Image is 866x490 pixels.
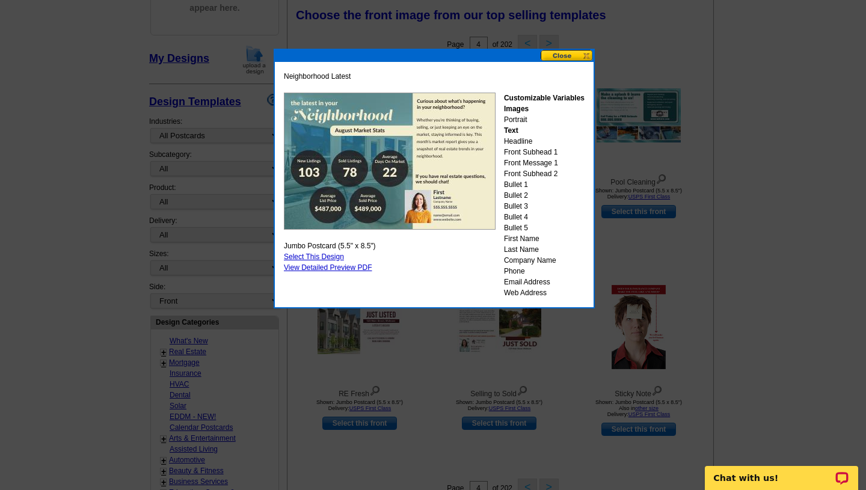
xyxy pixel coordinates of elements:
strong: Text [504,126,518,135]
img: GENPJF_LatestNeighborhood_All.jpg [284,93,496,230]
strong: Customizable Variables [504,94,585,102]
a: View Detailed Preview PDF [284,263,372,272]
span: Jumbo Postcard (5.5" x 8.5") [284,240,376,251]
a: Select This Design [284,253,344,261]
iframe: LiveChat chat widget [697,452,866,490]
strong: Images [504,105,529,113]
div: Portrait Headline Front Subhead 1 Front Message 1 Front Subhead 2 Bullet 1 Bullet 2 Bullet 3 Bull... [504,93,585,298]
span: Neighborhood Latest [284,71,351,82]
